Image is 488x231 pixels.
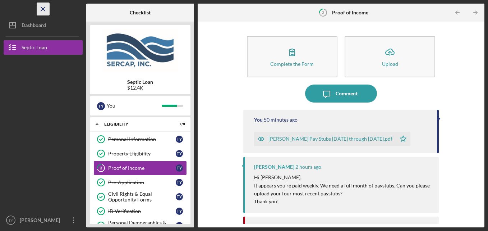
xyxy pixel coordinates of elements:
[322,10,324,15] tspan: 3
[295,164,321,170] time: 2025-08-18 17:14
[93,175,187,190] a: Pre-ApplicationTY
[127,79,153,85] b: Septic Loan
[104,122,167,126] div: Eligibility
[100,166,102,171] tspan: 3
[268,136,392,142] div: [PERSON_NAME] Pay Stubs [DATE] through [DATE].pdf
[4,18,83,32] button: Dashboard
[254,164,294,170] div: [PERSON_NAME]
[97,102,105,110] div: T Y
[93,161,187,175] a: 3Proof of IncomeTY
[305,85,377,103] button: Comment
[93,190,187,204] a: Civil Rights & Equal Opportunity FormsTY
[108,136,176,142] div: Personal Information
[270,61,314,67] div: Complete the Form
[176,179,183,186] div: T Y
[108,180,176,185] div: Pre-Application
[247,36,337,77] button: Complete the Form
[108,151,176,157] div: Property Eligibility
[176,150,183,157] div: T Y
[4,40,83,55] button: Septic Loan
[382,61,398,67] div: Upload
[93,146,187,161] a: Property EligibilityTY
[264,117,298,123] time: 2025-08-18 18:41
[4,213,83,227] button: TY[PERSON_NAME]
[176,193,183,200] div: T Y
[90,29,190,72] img: Product logo
[176,136,183,143] div: T Y
[254,132,410,146] button: [PERSON_NAME] Pay Stubs [DATE] through [DATE].pdf
[9,218,13,222] text: TY
[254,198,432,205] p: Thank you!
[108,191,176,203] div: Civil Rights & Equal Opportunity Forms
[254,117,263,123] div: You
[176,222,183,229] div: T Y
[18,213,65,229] div: [PERSON_NAME]
[107,100,162,112] div: You
[127,85,153,91] div: $12.4K
[172,122,185,126] div: 7 / 8
[22,18,46,34] div: Dashboard
[93,132,187,146] a: Personal InformationTY
[176,164,183,172] div: T Y
[254,173,432,181] p: Hi [PERSON_NAME],
[93,204,187,218] a: ID VerificationTY
[345,36,435,77] button: Upload
[108,165,176,171] div: Proof of Income
[130,10,151,15] b: Checklist
[176,208,183,215] div: T Y
[254,182,432,198] p: It appears you're paid weekly. We need a full month of paystubs. Can you please upload your four ...
[22,40,47,56] div: Septic Loan
[108,208,176,214] div: ID Verification
[332,10,368,15] b: Proof of Income
[336,85,358,103] div: Comment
